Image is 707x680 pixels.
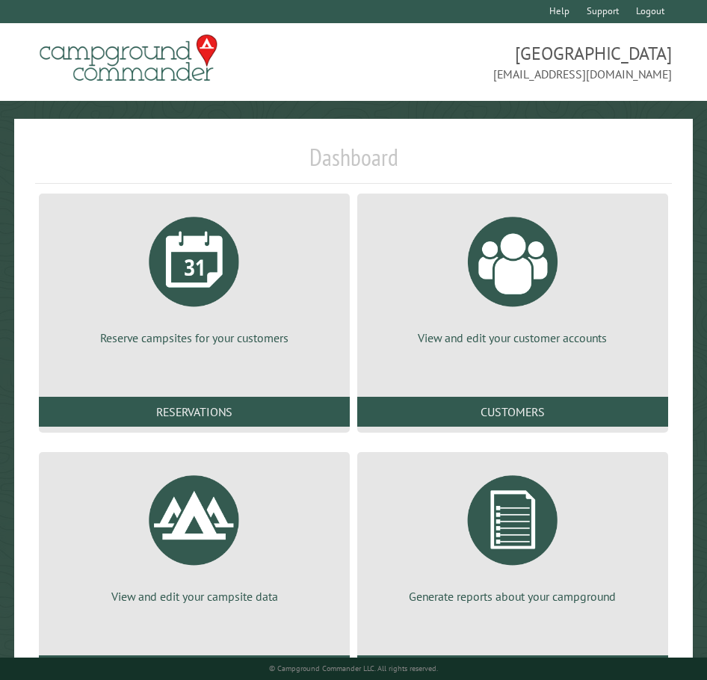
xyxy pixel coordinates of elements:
[375,588,650,605] p: Generate reports about your campground
[39,397,350,427] a: Reservations
[353,41,672,83] span: [GEOGRAPHIC_DATA] [EMAIL_ADDRESS][DOMAIN_NAME]
[57,330,332,346] p: Reserve campsites for your customers
[375,330,650,346] p: View and edit your customer accounts
[35,29,222,87] img: Campground Commander
[375,205,650,346] a: View and edit your customer accounts
[57,464,332,605] a: View and edit your campsite data
[35,143,671,184] h1: Dashboard
[57,205,332,346] a: Reserve campsites for your customers
[375,464,650,605] a: Generate reports about your campground
[357,397,668,427] a: Customers
[57,588,332,605] p: View and edit your campsite data
[269,664,438,673] small: © Campground Commander LLC. All rights reserved.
